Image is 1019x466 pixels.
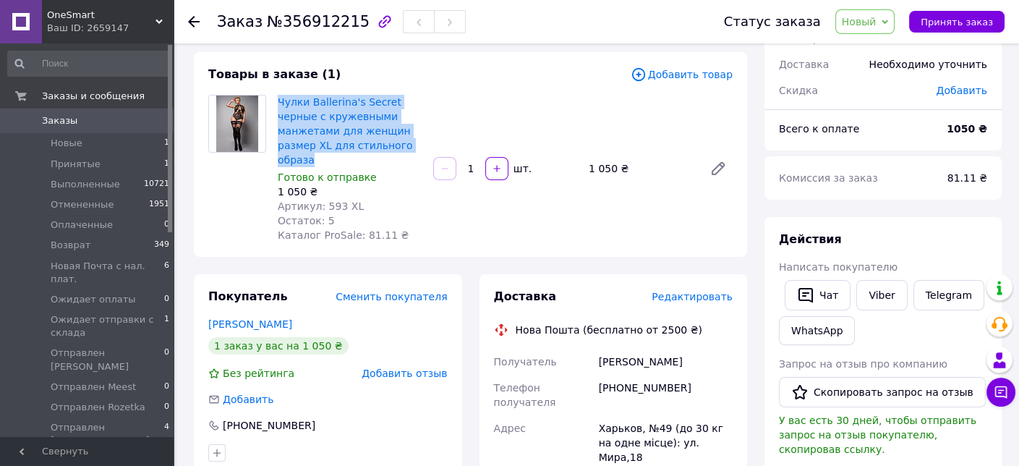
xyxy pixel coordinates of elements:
[51,421,164,447] span: Отправлен [GEOGRAPHIC_DATA]
[51,239,90,252] span: Возврат
[909,11,1005,33] button: Принять заказ
[779,172,878,184] span: Комиссия за заказ
[336,291,447,302] span: Сменить покупателя
[51,401,145,414] span: Отправлен Rozetka
[51,381,136,394] span: Отправлен Meest
[144,178,169,191] span: 10721
[583,158,698,179] div: 1 050 ₴
[921,17,993,27] span: Принять заказ
[278,185,422,199] div: 1 050 ₴
[704,154,733,183] a: Редактировать
[149,198,169,211] span: 1951
[7,51,171,77] input: Поиск
[47,22,174,35] div: Ваш ID: 2659147
[164,381,169,394] span: 0
[51,313,164,339] span: Ожидает отправки с склада
[779,33,819,44] span: 1 товар
[937,85,987,96] span: Добавить
[779,358,947,370] span: Запрос на отзыв про компанию
[42,90,145,103] span: Заказы и сообщения
[188,14,200,29] div: Вернуться назад
[164,260,169,286] span: 6
[779,377,986,407] button: Скопировать запрос на отзыв
[216,96,259,152] img: Чулки Ballerina's Secret черные с кружевными манжетами для женщин размер XL для стильного образа
[164,293,169,306] span: 0
[51,137,82,150] span: Новые
[47,9,155,22] span: OneSmart
[510,161,533,176] div: шт.
[42,114,77,127] span: Заказы
[596,375,736,415] div: [PHONE_NUMBER]
[947,123,987,135] b: 1050 ₴
[208,337,349,355] div: 1 заказ у вас на 1 050 ₴
[51,219,113,232] span: Оплаченные
[164,137,169,150] span: 1
[596,349,736,375] div: [PERSON_NAME]
[221,418,317,433] div: [PHONE_NUMBER]
[51,198,114,211] span: Отмененные
[278,200,364,212] span: Артикул: 593 XL
[208,289,287,303] span: Покупатель
[278,171,377,183] span: Готово к отправке
[986,378,1015,407] button: Чат с покупателем
[779,415,976,455] span: У вас есть 30 дней, чтобы отправить запрос на отзыв покупателю, скопировав ссылку.
[913,280,984,310] a: Telegram
[223,394,273,405] span: Добавить
[267,13,370,30] span: №356912215
[494,289,557,303] span: Доставка
[278,96,413,166] a: Чулки Ballerina's Secret черные с кружевными манжетами для женщин размер XL для стильного образа
[278,229,409,241] span: Каталог ProSale: 81.11 ₴
[724,14,821,29] div: Статус заказа
[947,172,987,184] span: 81.11 ₴
[494,356,557,368] span: Получатель
[362,368,447,379] span: Добавить отзыв
[51,260,164,286] span: Новая Почта с нал. плат.
[278,215,335,226] span: Остаток: 5
[494,423,526,434] span: Адрес
[154,239,169,252] span: 349
[779,316,855,345] a: WhatsApp
[51,347,164,373] span: Отправлен [PERSON_NAME]
[51,293,136,306] span: Ожидает оплаты
[164,219,169,232] span: 0
[785,280,850,310] button: Чат
[51,158,101,171] span: Принятые
[779,232,842,246] span: Действия
[779,123,859,135] span: Всего к оплате
[217,13,263,30] span: Заказ
[652,291,733,302] span: Редактировать
[861,48,996,80] div: Необходимо уточнить
[164,421,169,447] span: 4
[208,67,341,81] span: Товары в заказе (1)
[842,16,877,27] span: Новый
[164,401,169,414] span: 0
[223,368,294,379] span: Без рейтинга
[779,59,829,70] span: Доставка
[164,313,169,339] span: 1
[512,323,706,337] div: Нова Пошта (бесплатно от 2500 ₴)
[631,67,733,82] span: Добавить товар
[164,347,169,373] span: 0
[208,318,292,330] a: [PERSON_NAME]
[494,382,556,408] span: Телефон получателя
[51,178,120,191] span: Выполненные
[164,158,169,171] span: 1
[779,261,898,273] span: Написать покупателю
[779,85,818,96] span: Скидка
[856,280,907,310] a: Viber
